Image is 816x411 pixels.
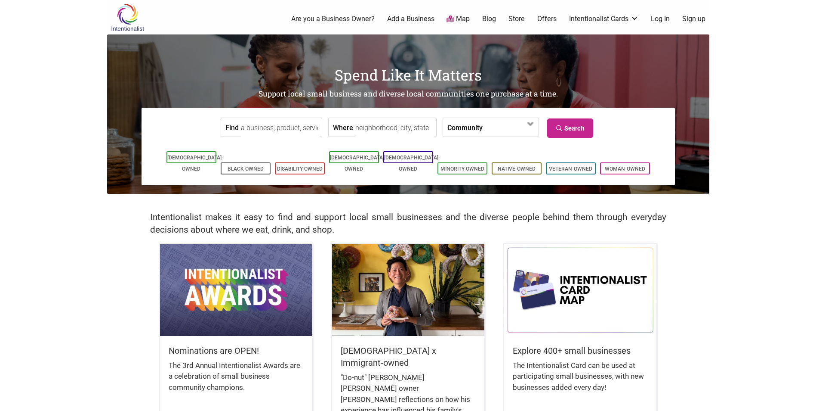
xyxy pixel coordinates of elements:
[330,155,386,172] a: [DEMOGRAPHIC_DATA]-Owned
[682,14,705,24] a: Sign up
[167,155,223,172] a: [DEMOGRAPHIC_DATA]-Owned
[569,14,639,24] a: Intentionalist Cards
[333,118,353,137] label: Where
[277,166,323,172] a: Disability-Owned
[387,14,434,24] a: Add a Business
[160,244,312,336] img: Intentionalist Awards
[513,360,648,402] div: The Intentionalist Card can be used at participating small businesses, with new businesses added ...
[651,14,670,24] a: Log In
[513,345,648,357] h5: Explore 400+ small businesses
[332,244,484,336] img: King Donuts - Hong Chhuor
[547,118,593,138] a: Search
[107,89,709,100] h2: Support local small business and diverse local communities one purchase at a time.
[291,14,375,24] a: Are you a Business Owner?
[446,14,470,24] a: Map
[447,118,483,137] label: Community
[440,166,484,172] a: Minority-Owned
[508,14,525,24] a: Store
[225,118,239,137] label: Find
[228,166,264,172] a: Black-Owned
[107,3,148,31] img: Intentionalist
[605,166,645,172] a: Woman-Owned
[482,14,496,24] a: Blog
[169,345,304,357] h5: Nominations are OPEN!
[537,14,557,24] a: Offers
[241,118,320,137] input: a business, product, service
[504,244,656,336] img: Intentionalist Card Map
[355,118,434,137] input: neighborhood, city, state
[498,166,536,172] a: Native-Owned
[549,166,592,172] a: Veteran-Owned
[341,345,476,369] h5: [DEMOGRAPHIC_DATA] x Immigrant-owned
[150,211,666,236] h2: Intentionalist makes it easy to find and support local small businesses and the diverse people be...
[169,360,304,402] div: The 3rd Annual Intentionalist Awards are a celebration of small business community champions.
[384,155,440,172] a: [DEMOGRAPHIC_DATA]-Owned
[107,65,709,85] h1: Spend Like It Matters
